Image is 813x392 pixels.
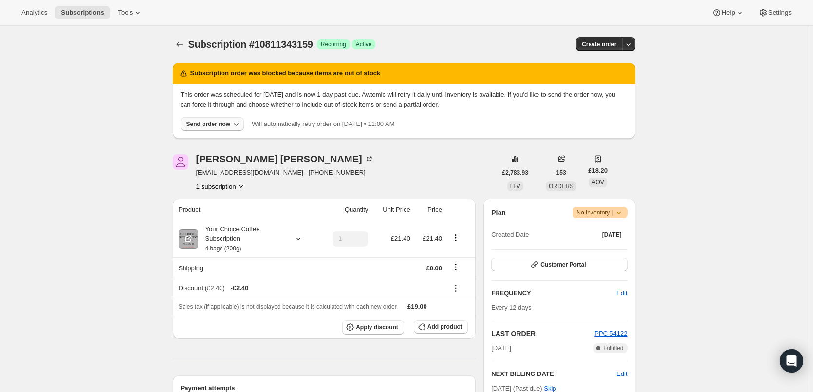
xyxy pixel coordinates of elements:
th: Quantity [319,199,371,220]
div: Open Intercom Messenger [780,349,803,373]
button: Apply discount [342,320,404,335]
span: [EMAIL_ADDRESS][DOMAIN_NAME] · [PHONE_NUMBER] [196,168,374,178]
span: 153 [556,169,566,177]
small: 4 bags (200g) [205,245,241,252]
span: AOV [591,179,604,186]
div: Your Choice Coffee Subscription [198,224,286,253]
th: Unit Price [371,199,413,220]
span: Analytics [21,9,47,17]
span: Subscriptions [61,9,104,17]
h2: LAST ORDER [491,329,594,339]
span: £21.40 [423,235,442,242]
button: Settings [753,6,797,19]
span: Tools [118,9,133,17]
span: Fulfilled [603,344,623,352]
span: Active [356,40,372,48]
h2: NEXT BILLING DATE [491,369,616,379]
button: [DATE] [596,228,628,242]
span: Customer Portal [540,261,586,268]
span: Andrew Williamson [173,154,188,170]
span: Recurring [321,40,346,48]
span: [DATE] [491,343,511,353]
span: £0.00 [426,265,442,272]
div: Send order now [186,120,231,128]
h2: Plan [491,208,506,217]
span: Every 12 days [491,304,531,311]
th: Shipping [173,257,319,279]
button: Help [706,6,750,19]
span: Apply discount [356,323,398,331]
a: PPC-54122 [594,330,627,337]
p: Will automatically retry order on [DATE] • 11:00 AM [252,119,394,129]
span: No Inventory [576,208,623,217]
button: Subscriptions [55,6,110,19]
span: - £2.40 [231,284,249,293]
button: Send order now [181,117,244,131]
button: PPC-54122 [594,329,627,339]
span: Create order [582,40,616,48]
span: ORDERS [549,183,573,190]
button: Analytics [16,6,53,19]
button: 153 [551,166,572,179]
button: Edit [616,369,627,379]
span: Help [721,9,735,17]
span: £2,783.93 [502,169,528,177]
span: £21.40 [391,235,410,242]
span: | [612,209,613,216]
th: Product [173,199,319,220]
span: £18.20 [588,166,608,176]
div: [PERSON_NAME] [PERSON_NAME] [196,154,374,164]
span: Add product [427,323,462,331]
span: Settings [768,9,792,17]
div: Discount (£2.40) [179,284,442,293]
button: Create order [576,37,622,51]
h2: Subscription order was blocked because items are out of stock [190,69,381,78]
span: LTV [510,183,520,190]
span: Sales tax (if applicable) is not displayed because it is calculated with each new order. [179,303,398,310]
img: product img [179,229,198,249]
button: Shipping actions [448,262,463,272]
th: Price [413,199,445,220]
button: Add product [414,320,468,334]
button: Product actions [196,181,246,191]
span: £19.00 [407,303,427,310]
span: Subscription #10811343159 [188,39,313,50]
span: [DATE] (Past due) · [491,385,556,392]
button: Tools [112,6,148,19]
button: Subscriptions [173,37,186,51]
h2: FREQUENCY [491,288,616,298]
button: Product actions [448,232,463,243]
p: This order was scheduled for [DATE] and is now 1 day past due. Awtomic will retry it daily until ... [181,90,628,109]
button: Customer Portal [491,258,627,271]
button: £2,783.93 [497,166,534,179]
span: [DATE] [602,231,622,239]
button: Edit [610,285,633,301]
span: Edit [616,288,627,298]
span: Created Date [491,230,529,240]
